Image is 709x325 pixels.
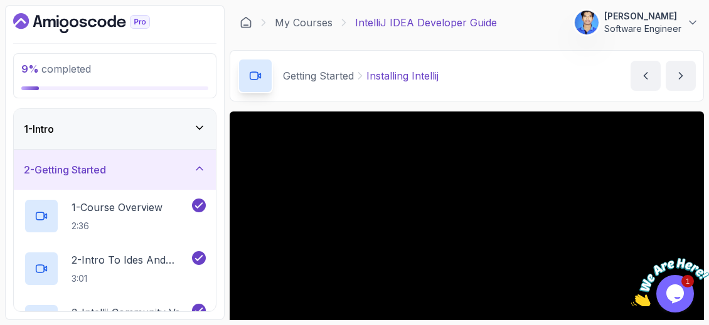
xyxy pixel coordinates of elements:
p: [PERSON_NAME] [604,10,681,23]
span: completed [21,63,91,75]
a: Dashboard [240,16,252,29]
p: Getting Started [283,68,354,83]
button: user profile image[PERSON_NAME]Software Engineer [574,10,699,35]
button: 2-Getting Started [14,150,216,190]
p: 2 - Intro To Ides And Intellij [72,252,189,267]
h3: 2 - Getting Started [24,162,106,177]
button: 1-Course Overview2:36 [24,199,206,234]
p: 1 - Course Overview [72,200,163,215]
p: 2:36 [72,220,163,232]
span: 9 % [21,63,39,75]
button: next content [666,61,696,91]
img: user profile image [575,11,599,34]
a: Dashboard [13,13,179,33]
h3: 1 - Intro [24,121,54,137]
button: 1-Intro [14,109,216,149]
p: Software Engineer [604,23,681,35]
a: My Courses [275,15,333,30]
p: IntelliJ IDEA Developer Guide [355,15,497,30]
p: Installing Intellij [366,68,439,83]
p: 3 - Intellij Community Vs Ultimate [72,305,189,320]
button: previous content [631,61,661,91]
p: 3:01 [72,272,189,285]
button: 2-Intro To Ides And Intellij3:01 [24,251,206,286]
iframe: chat widget [631,247,709,306]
